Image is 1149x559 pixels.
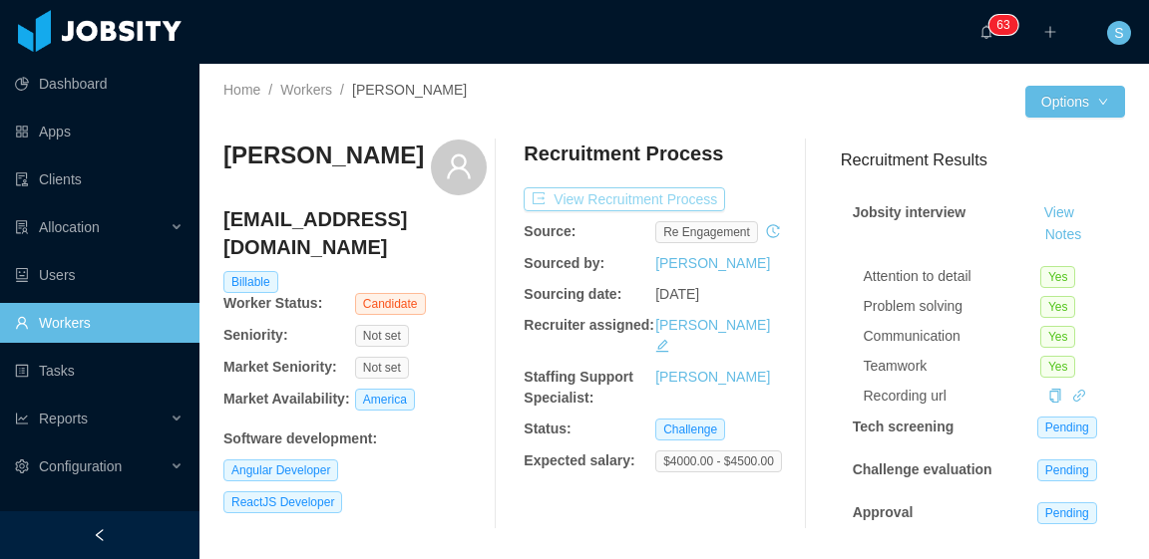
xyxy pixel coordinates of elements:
b: Staffing Support Specialist: [524,369,633,406]
a: View [1037,204,1081,220]
span: Billable [223,271,278,293]
a: [PERSON_NAME] [655,369,770,385]
i: icon: solution [15,220,29,234]
a: Home [223,82,260,98]
b: Market Seniority: [223,359,337,375]
span: Candidate [355,293,426,315]
p: 6 [996,15,1003,35]
a: icon: profileTasks [15,351,184,391]
div: Recording url [864,386,1040,407]
b: Recruiter assigned: [524,317,654,333]
span: Yes [1040,266,1076,288]
i: icon: history [766,224,780,238]
b: Status: [524,420,571,436]
span: Challenge [655,419,725,440]
i: icon: user [445,152,473,180]
a: icon: link [1072,388,1086,404]
button: Notes [1037,223,1090,247]
b: Seniority: [223,327,288,343]
button: Optionsicon: down [1025,86,1125,118]
a: [PERSON_NAME] [655,255,770,271]
span: Angular Developer [223,459,338,481]
span: ReactJS Developer [223,491,342,513]
b: Market Availability: [223,391,350,407]
h4: Recruitment Process [524,140,723,167]
div: Communication [864,326,1040,347]
span: [DATE] [655,286,699,302]
i: icon: link [1072,389,1086,403]
b: Expected salary: [524,452,634,468]
span: Yes [1040,296,1076,318]
strong: Approval [853,504,914,520]
strong: Challenge evaluation [853,461,992,477]
h4: [EMAIL_ADDRESS][DOMAIN_NAME] [223,205,487,261]
a: icon: pie-chartDashboard [15,64,184,104]
span: Yes [1040,326,1076,348]
span: $4000.00 - $4500.00 [655,450,782,472]
b: Source: [524,223,575,239]
div: Problem solving [864,296,1040,317]
b: Worker Status: [223,295,322,311]
span: / [340,82,344,98]
i: icon: plus [1043,25,1057,39]
div: Copy [1048,386,1062,407]
span: Allocation [39,219,100,235]
span: Pending [1037,459,1097,481]
span: America [355,389,415,411]
a: icon: userWorkers [15,303,184,343]
span: [PERSON_NAME] [352,82,467,98]
i: icon: setting [15,459,29,473]
sup: 63 [988,15,1017,35]
h3: Recruitment Results [841,147,1125,172]
span: Yes [1040,356,1076,378]
a: [PERSON_NAME] [655,317,770,333]
span: re engagement [655,221,758,243]
strong: Tech screening [853,419,955,434]
span: Reports [39,411,88,426]
a: icon: appstoreApps [15,112,184,151]
strong: Jobsity interview [853,204,966,220]
span: Not set [355,357,409,379]
a: Workers [280,82,332,98]
button: icon: exportView Recruitment Process [524,187,725,211]
p: 3 [1003,15,1010,35]
b: Sourcing date: [524,286,621,302]
i: icon: copy [1048,389,1062,403]
div: Teamwork [864,356,1040,377]
span: S [1114,21,1123,45]
span: / [268,82,272,98]
span: Not set [355,325,409,347]
h3: [PERSON_NAME] [223,140,424,171]
a: icon: auditClients [15,159,184,199]
b: Sourced by: [524,255,604,271]
i: icon: bell [979,25,993,39]
a: icon: exportView Recruitment Process [524,191,725,207]
i: icon: edit [655,339,669,353]
span: Pending [1037,417,1097,438]
i: icon: line-chart [15,412,29,425]
div: Attention to detail [864,266,1040,287]
span: Pending [1037,502,1097,524]
span: Configuration [39,458,122,474]
b: Software development : [223,430,377,446]
a: icon: robotUsers [15,255,184,295]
